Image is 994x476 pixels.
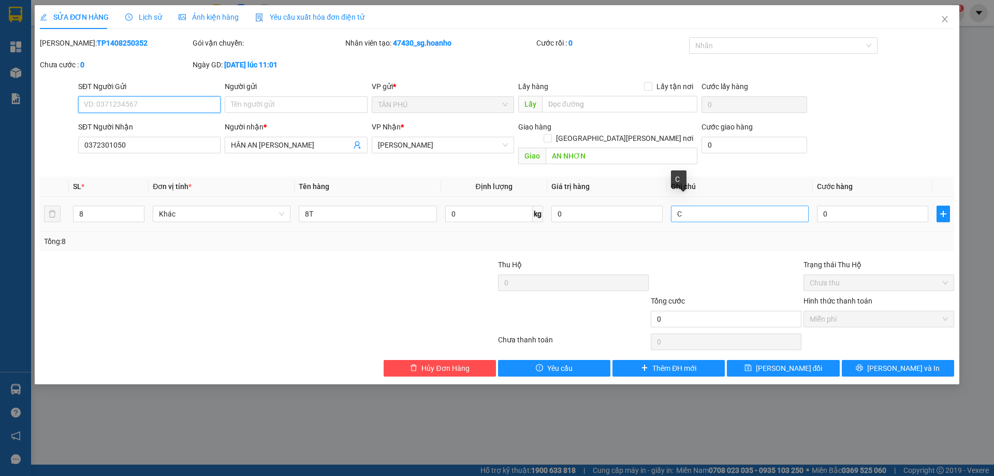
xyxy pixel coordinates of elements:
label: Cước giao hàng [701,123,753,131]
div: [PERSON_NAME] [67,32,150,45]
span: Ảnh kiện hàng [179,13,239,21]
button: deleteHủy Đơn Hàng [384,360,496,377]
label: Hình thức thanh toán [803,297,872,305]
img: icon [255,13,264,22]
span: [PERSON_NAME] đổi [756,363,823,374]
b: 0 [568,39,573,47]
span: kg [533,206,543,222]
span: edit [40,13,47,21]
input: Dọc đường [542,96,697,112]
span: Lịch sử [125,13,162,21]
span: Miễn phí [810,311,948,327]
span: Đơn vị tính [153,182,192,191]
span: Lấy [518,96,542,112]
span: [PERSON_NAME] và In [867,363,940,374]
span: Nhận: [67,9,92,20]
div: Ngày GD: [193,59,343,70]
span: save [744,364,752,372]
input: Cước lấy hàng [701,96,807,113]
span: Lấy tận nơi [652,81,697,92]
span: TÂN PHÚ [378,97,508,112]
button: plusThêm ĐH mới [612,360,725,377]
input: Ghi Chú [671,206,809,222]
b: TP1408250352 [97,39,148,47]
span: printer [856,364,863,372]
div: Tổng: 8 [44,236,384,247]
div: Chưa cước : [40,59,191,70]
span: Lấy hàng [518,82,548,91]
input: VD: Bàn, Ghế [299,206,436,222]
div: Tên hàng: 4BAO ( : 4 ) [9,66,150,79]
div: Người nhận [225,121,367,133]
span: TAM QUAN [378,137,508,153]
span: plus [937,210,949,218]
div: Nhân viên tạo: [345,37,534,49]
span: Giao [518,148,546,164]
button: printer[PERSON_NAME] và In [842,360,954,377]
span: user-add [353,141,361,149]
button: Close [930,5,959,34]
button: save[PERSON_NAME] đổi [727,360,839,377]
div: SĐT Người Nhận [78,121,221,133]
label: Cước lấy hàng [701,82,748,91]
span: Chưa thu [810,275,948,291]
span: Tổng cước [651,297,685,305]
span: Định lượng [476,182,513,191]
span: Cước hàng [817,182,853,191]
span: Thêm ĐH mới [652,363,696,374]
span: Thu Hộ [498,261,522,269]
div: C [671,170,686,188]
span: plus [641,364,648,372]
button: delete [44,206,61,222]
span: picture [179,13,186,21]
div: Người gửi [225,81,367,92]
span: clock-circle [125,13,133,21]
span: [GEOGRAPHIC_DATA][PERSON_NAME] nơi [552,133,697,144]
span: Giá trị hàng [551,182,590,191]
div: [PERSON_NAME] [67,9,150,32]
span: SL [73,182,81,191]
b: [DATE] lúc 11:01 [224,61,277,69]
div: Chưa thanh toán [497,334,650,352]
div: Trạng thái Thu Hộ [803,259,954,270]
span: SL [99,65,113,80]
span: exclamation-circle [536,364,543,372]
div: VP gửi [372,81,514,92]
span: Khác [159,206,284,222]
b: 47430_sg.hoanho [393,39,451,47]
span: SỬA ĐƠN HÀNG [40,13,109,21]
span: Gửi: [9,10,25,21]
div: [PERSON_NAME]: [40,37,191,49]
span: close [941,15,949,23]
span: Yêu cầu xuất hóa đơn điện tử [255,13,364,21]
span: Yêu cầu [547,363,573,374]
input: Cước giao hàng [701,137,807,153]
span: Tên hàng [299,182,329,191]
div: SĐT Người Gửi [78,81,221,92]
div: Gói vận chuyển: [193,37,343,49]
div: TÂN PHÚ [9,9,60,34]
span: delete [410,364,417,372]
button: exclamation-circleYêu cầu [498,360,610,377]
input: Dọc đường [546,148,697,164]
b: 0 [80,61,84,69]
button: plus [937,206,950,222]
span: Giao hàng [518,123,551,131]
div: Cước rồi : [536,37,687,49]
th: Ghi chú [667,177,813,197]
span: VP Nhận [372,123,401,131]
span: Hủy Đơn Hàng [421,363,469,374]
